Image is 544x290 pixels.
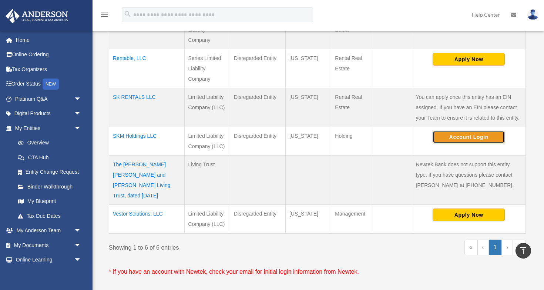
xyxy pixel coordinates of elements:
a: My Blueprint [10,194,89,209]
a: My Entitiesarrow_drop_down [5,121,89,136]
td: Disregarded Entity [230,88,285,127]
td: Disregarded Entity [230,204,285,233]
td: Disregarded Entity [230,49,285,88]
button: Apply Now [433,209,505,221]
span: arrow_drop_down [74,253,89,268]
td: [US_STATE] [285,88,331,127]
td: Rental Real Estate [331,88,371,127]
td: Newtek Bank does not support this entity type. If you have questions please contact [PERSON_NAME]... [412,155,525,204]
a: Last [513,240,526,255]
td: [US_STATE] [285,49,331,88]
a: CTA Hub [10,150,89,165]
td: Holding [331,127,371,155]
a: 1 [489,240,502,255]
i: search [124,10,132,18]
div: Showing 1 to 6 of 6 entries [109,240,312,253]
td: [US_STATE] [285,127,331,155]
a: Overview [10,136,85,150]
td: You can apply once this entity has an EIN assigned. If you have an EIN please contact your Team t... [412,88,525,127]
a: Account Login [433,134,505,140]
a: Order StatusNEW [5,77,93,92]
td: Vestor Solutions, LLC [109,204,185,233]
a: vertical_align_top [516,243,531,259]
div: NEW [43,79,59,90]
td: Limited Liability Company (LLC) [184,88,230,127]
a: My Documentsarrow_drop_down [5,238,93,253]
i: vertical_align_top [519,246,528,255]
td: Rental Real Estate [331,49,371,88]
span: arrow_drop_down [74,223,89,239]
a: Online Ordering [5,47,93,62]
span: arrow_drop_down [74,91,89,107]
p: * If you have an account with Newtek, check your email for initial login information from Newtek. [109,267,526,277]
a: Platinum Q&Aarrow_drop_down [5,91,93,106]
i: menu [100,10,109,19]
span: arrow_drop_down [74,121,89,136]
td: SK RENTALS LLC [109,88,185,127]
a: Digital Productsarrow_drop_down [5,106,93,121]
td: Living Trust [184,155,230,204]
img: User Pic [527,9,538,20]
a: My Anderson Teamarrow_drop_down [5,223,93,238]
td: The [PERSON_NAME] [PERSON_NAME] and [PERSON_NAME] Living Trust, dated [DATE] [109,155,185,204]
td: Rentable, LLC [109,49,185,88]
a: Previous [477,240,489,255]
span: arrow_drop_down [74,238,89,253]
a: Online Learningarrow_drop_down [5,253,93,267]
td: Limited Liability Company (LLC) [184,127,230,155]
a: Entity Change Request [10,165,89,180]
img: Anderson Advisors Platinum Portal [3,9,70,23]
a: Next [501,240,513,255]
td: Disregarded Entity [230,127,285,155]
td: [US_STATE] [285,204,331,233]
span: arrow_drop_down [74,106,89,121]
td: Series Limited Liability Company [184,49,230,88]
a: menu [100,13,109,19]
a: Tax Due Dates [10,209,89,223]
td: Limited Liability Company (LLC) [184,204,230,233]
button: Apply Now [433,53,505,66]
td: Management [331,204,371,233]
td: SKM Holdings LLC [109,127,185,155]
a: Home [5,33,93,47]
button: Account Login [433,131,505,143]
a: Binder Walkthrough [10,179,89,194]
a: First [464,240,477,255]
a: Tax Organizers [5,62,93,77]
